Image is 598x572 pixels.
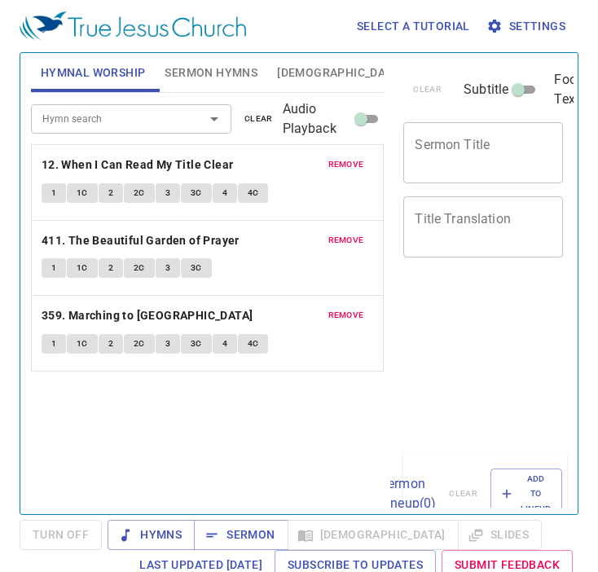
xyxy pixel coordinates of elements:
button: 1 [42,258,66,278]
button: 3 [156,258,180,278]
span: 2C [134,186,145,200]
span: remove [328,308,364,323]
span: 3C [191,186,202,200]
span: 1C [77,261,88,275]
span: 3 [165,186,170,200]
span: 1 [51,186,56,200]
img: True Jesus Church [20,11,246,41]
button: Open [203,108,226,130]
button: 4 [213,183,237,203]
button: Settings [483,11,572,42]
p: Sermon Lineup ( 0 ) [380,474,436,513]
button: 1 [42,183,66,203]
button: 1 [42,334,66,354]
button: 2 [99,183,123,203]
span: 2C [134,337,145,351]
button: Select a tutorial [350,11,477,42]
span: Footer Text [554,70,591,109]
span: 3 [165,261,170,275]
span: [DEMOGRAPHIC_DATA] [277,63,402,83]
span: 1C [77,186,88,200]
span: 2 [108,337,113,351]
span: 4C [248,186,259,200]
span: remove [328,233,364,248]
iframe: from-child [397,275,533,447]
button: Add to Lineup [490,469,562,520]
button: 2 [99,258,123,278]
span: 2C [134,261,145,275]
button: remove [319,306,374,325]
span: 4C [248,337,259,351]
span: Select a tutorial [357,16,470,37]
button: 3 [156,183,180,203]
b: 411. The Beautiful Garden of Prayer [42,231,240,251]
button: 2C [124,334,155,354]
button: 2 [99,334,123,354]
button: 1C [67,258,98,278]
button: 4C [238,334,269,354]
button: 3C [181,334,212,354]
button: 4C [238,183,269,203]
span: remove [328,157,364,172]
button: Hymns [108,520,195,550]
span: clear [244,112,273,126]
span: Add to Lineup [501,472,552,517]
button: 1C [67,334,98,354]
span: Audio Playback [283,99,352,139]
button: 1C [67,183,98,203]
span: 3C [191,261,202,275]
b: 12. When I Can Read My Title Clear [42,155,234,175]
button: 3 [156,334,180,354]
span: 2 [108,186,113,200]
button: 4 [213,334,237,354]
button: 12. When I Can Read My Title Clear [42,155,236,175]
button: clear [235,109,283,129]
button: 2C [124,183,155,203]
span: 4 [222,186,227,200]
span: 3 [165,337,170,351]
span: 1C [77,337,88,351]
span: 1 [51,337,56,351]
span: 4 [222,337,227,351]
span: 3C [191,337,202,351]
button: remove [319,231,374,250]
span: 2 [108,261,113,275]
button: 411. The Beautiful Garden of Prayer [42,231,242,251]
button: 359. Marching to [GEOGRAPHIC_DATA] [42,306,256,326]
span: Settings [490,16,565,37]
span: Hymns [121,525,182,545]
b: 359. Marching to [GEOGRAPHIC_DATA] [42,306,253,326]
span: Subtitle [464,80,508,99]
div: Sermon Lineup(0)clearAdd to Lineup [403,452,567,536]
button: Sermon [194,520,288,550]
span: Hymnal Worship [41,63,146,83]
span: Sermon Hymns [165,63,257,83]
button: 3C [181,258,212,278]
button: remove [319,155,374,174]
button: 2C [124,258,155,278]
button: 3C [181,183,212,203]
span: 1 [51,261,56,275]
span: Sermon [207,525,275,545]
